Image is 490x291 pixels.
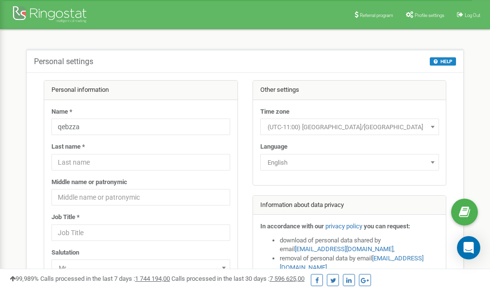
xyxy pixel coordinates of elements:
span: Referral program [360,13,393,18]
span: Mr. [55,261,227,275]
label: Last name * [51,142,85,152]
div: Information about data privacy [253,196,446,215]
span: English [260,154,439,171]
input: Middle name or patronymic [51,189,230,205]
h5: Personal settings [34,57,93,66]
span: Calls processed in the last 7 days : [40,275,170,282]
u: 1 744 194,00 [135,275,170,282]
li: removal of personal data by email , [280,254,439,272]
label: Middle name or patronymic [51,178,127,187]
label: Language [260,142,287,152]
span: (UTC-11:00) Pacific/Midway [264,120,436,134]
button: HELP [430,57,456,66]
strong: In accordance with our [260,223,324,230]
input: Name [51,119,230,135]
input: Last name [51,154,230,171]
span: Log Out [465,13,480,18]
span: Calls processed in the last 30 days : [171,275,304,282]
div: Other settings [253,81,446,100]
div: Open Intercom Messenger [457,236,480,259]
li: download of personal data shared by email , [280,236,439,254]
label: Job Title * [51,213,80,222]
a: [EMAIL_ADDRESS][DOMAIN_NAME] [295,245,393,253]
label: Time zone [260,107,289,117]
div: Personal information [44,81,237,100]
label: Name * [51,107,72,117]
input: Job Title [51,224,230,241]
label: Salutation [51,248,79,257]
u: 7 596 625,00 [270,275,304,282]
span: 99,989% [10,275,39,282]
span: Mr. [51,259,230,276]
span: (UTC-11:00) Pacific/Midway [260,119,439,135]
a: privacy policy [325,223,362,230]
span: English [264,156,436,170]
span: Profile settings [415,13,444,18]
strong: you can request: [364,223,410,230]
